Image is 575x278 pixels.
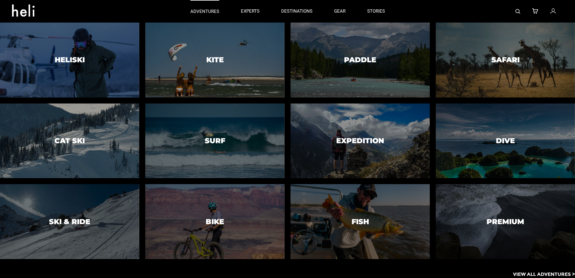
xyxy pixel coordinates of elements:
h3: Paddle [344,56,376,64]
p: destinations [281,8,312,14]
h3: Fish [352,218,369,226]
p: View All Adventures > [513,271,575,278]
h3: Heliski [55,56,85,64]
h3: Premium [487,218,524,226]
img: search-bar-icon.svg [515,9,520,14]
p: experts [241,8,260,14]
h3: Surf [205,137,225,145]
p: adventures [190,8,219,15]
a: PremiumPremium image [436,184,575,259]
h3: Bike [206,218,224,226]
h3: Cat Ski [54,137,85,145]
h3: Safari [491,56,520,64]
h3: Kite [206,56,224,64]
h3: Ski & Ride [49,218,90,226]
h3: Expedition [336,137,384,145]
h3: Dive [496,137,515,145]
